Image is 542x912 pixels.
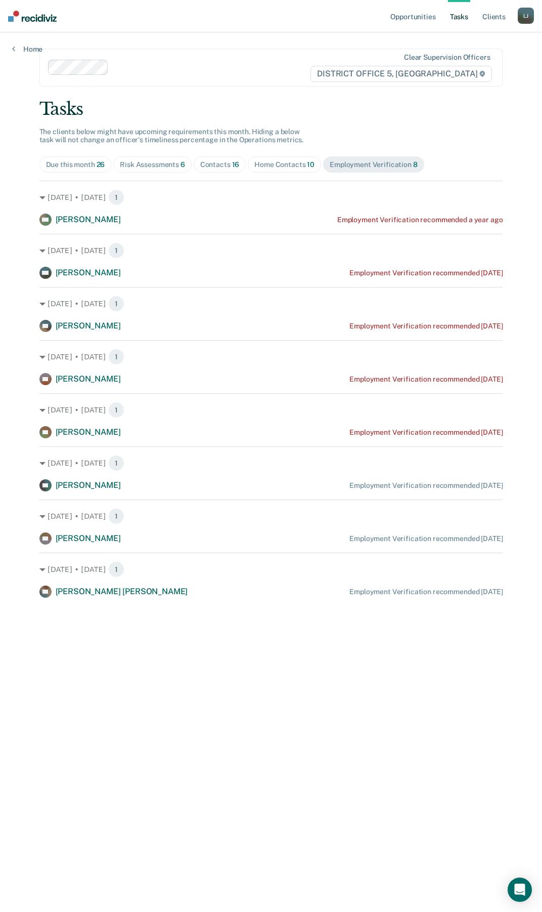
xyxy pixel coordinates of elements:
span: [PERSON_NAME] [56,427,121,437]
div: Due this month [46,160,105,169]
span: DISTRICT OFFICE 5, [GEOGRAPHIC_DATA] [310,66,492,82]
div: [DATE] • [DATE] 1 [39,242,503,259]
span: 1 [108,189,124,205]
span: [PERSON_NAME] [56,480,121,490]
div: [DATE] • [DATE] 1 [39,455,503,471]
span: 6 [180,160,185,169]
span: [PERSON_NAME] [56,374,121,384]
a: Home [12,45,42,54]
div: Employment Verification recommended [DATE] [349,588,503,596]
div: Employment Verification recommended [DATE] [349,375,503,384]
div: [DATE] • [DATE] 1 [39,561,503,577]
div: [DATE] • [DATE] 1 [39,189,503,205]
div: Contacts [200,160,240,169]
span: 8 [413,160,418,169]
div: [DATE] • [DATE] 1 [39,349,503,365]
span: [PERSON_NAME] [PERSON_NAME] [56,587,188,596]
div: [DATE] • [DATE] 1 [39,508,503,524]
span: 1 [108,349,124,365]
span: 1 [108,242,124,259]
div: L J [518,8,534,24]
span: The clients below might have upcoming requirements this month. Hiding a below task will not chang... [39,128,304,144]
div: [DATE] • [DATE] 1 [39,296,503,312]
span: 1 [108,402,124,418]
div: Clear supervision officers [404,53,490,62]
div: Employment Verification recommended [DATE] [349,481,503,490]
span: 1 [108,508,124,524]
div: Tasks [39,99,503,119]
img: Recidiviz [8,11,57,22]
div: Employment Verification recommended [DATE] [349,269,503,277]
span: 16 [232,160,240,169]
div: Risk Assessments [120,160,185,169]
span: [PERSON_NAME] [56,533,121,543]
div: Employment Verification [330,160,418,169]
span: [PERSON_NAME] [56,268,121,277]
span: [PERSON_NAME] [56,215,121,224]
span: [PERSON_NAME] [56,321,121,330]
span: 1 [108,561,124,577]
div: Open Intercom Messenger [508,878,532,902]
div: Employment Verification recommended [DATE] [349,534,503,543]
div: Home Contacts [254,160,314,169]
span: 10 [307,160,314,169]
span: 1 [108,455,124,471]
span: 26 [97,160,105,169]
button: LJ [518,8,534,24]
span: 1 [108,296,124,312]
div: [DATE] • [DATE] 1 [39,402,503,418]
div: Employment Verification recommended a year ago [337,216,503,224]
div: Employment Verification recommended [DATE] [349,428,503,437]
div: Employment Verification recommended [DATE] [349,322,503,330]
